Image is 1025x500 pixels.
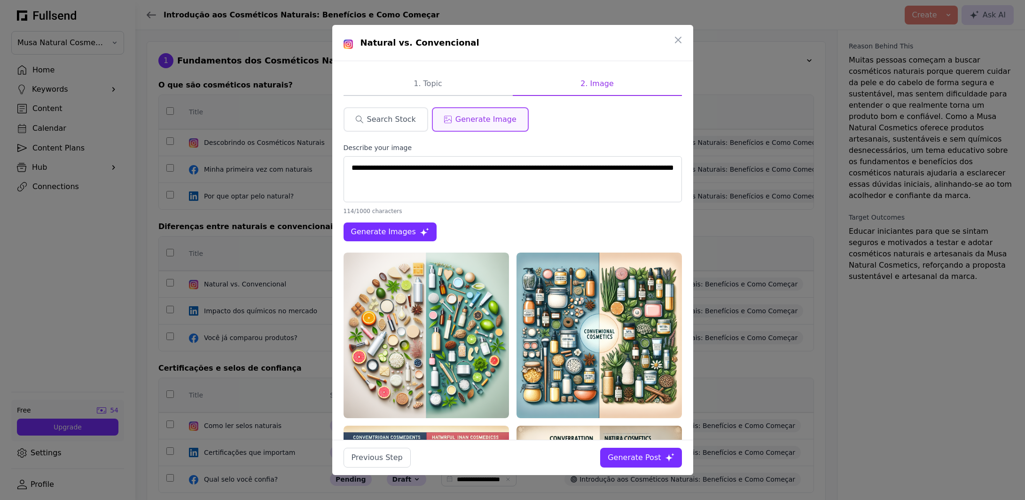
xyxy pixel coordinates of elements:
[344,222,437,241] button: Generate Images
[344,72,513,96] button: 1. Topic
[455,114,516,125] span: Generate Image
[344,143,682,152] label: Describe your image
[344,448,411,468] button: Previous Step
[516,253,682,418] img: AI generated image: Tabela ou foto dividida ao meio comparando ingredi...
[344,253,509,418] img: AI generated image: Tabela ou foto dividida ao meio comparando ingredi...
[344,107,428,132] button: Search Stock
[352,452,403,463] div: Previous Step
[432,107,529,132] button: Generate Image
[513,72,682,96] button: 2. Image
[360,36,479,49] h1: Natural vs. Convencional
[367,114,416,125] span: Search Stock
[600,448,681,468] button: Generate Post
[351,226,416,238] span: Generate Images
[608,452,661,463] div: Generate Post
[344,207,682,215] div: 114/1000 characters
